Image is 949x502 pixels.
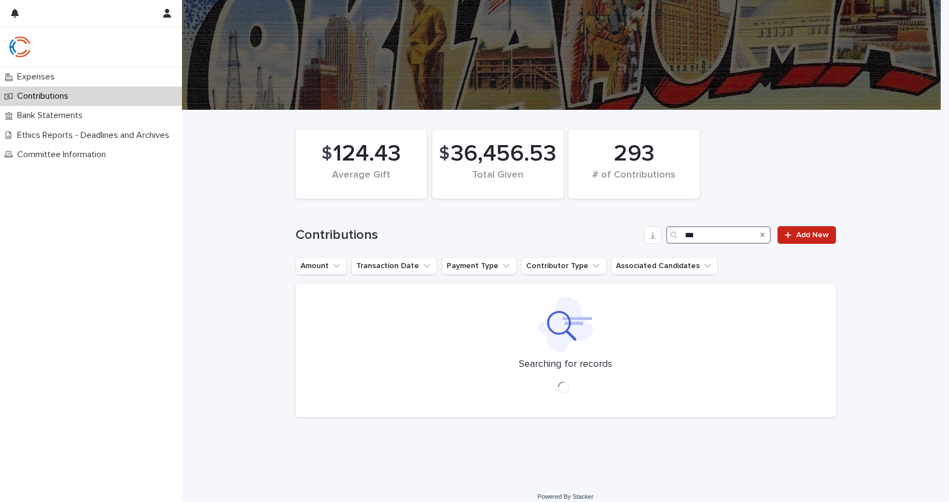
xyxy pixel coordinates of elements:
[321,143,332,164] span: $
[442,257,517,275] button: Payment Type
[796,231,829,239] span: Add New
[9,36,31,58] img: qJrBEDQOT26p5MY9181R
[519,359,612,371] p: Searching for records
[451,140,556,168] span: 36,456.53
[296,257,347,275] button: Amount
[538,493,593,500] a: Powered By Stacker
[351,257,437,275] button: Transaction Date
[13,110,92,121] p: Bank Statements
[13,149,115,160] p: Committee Information
[587,169,681,193] div: # of Contributions
[314,169,408,193] div: Average Gift
[13,91,77,102] p: Contributions
[611,257,718,275] button: Associated Candidates
[13,72,63,82] p: Expenses
[587,140,681,168] div: 293
[521,257,607,275] button: Contributor Type
[439,143,449,164] span: $
[778,226,835,244] a: Add New
[666,226,771,244] input: Search
[13,130,178,141] p: Ethics Reports - Deadlines and Archives
[451,169,545,193] div: Total Given
[333,140,401,168] span: 124.43
[296,227,640,243] h1: Contributions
